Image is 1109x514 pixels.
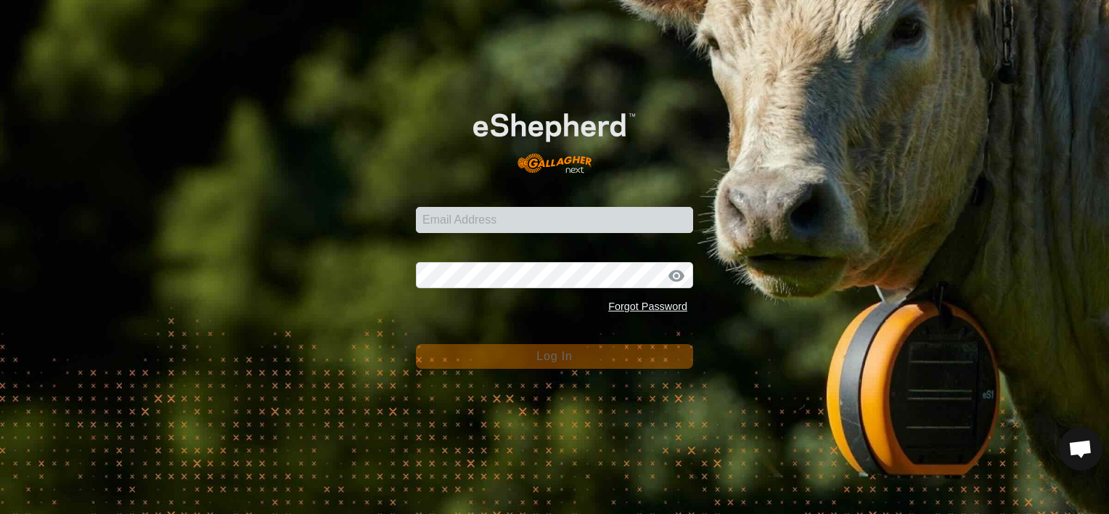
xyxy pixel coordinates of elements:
img: E-shepherd Logo [443,90,666,184]
input: Email Address [416,207,693,233]
a: Forgot Password [608,301,687,312]
button: Log In [416,344,693,369]
span: Log In [536,350,572,362]
a: Open chat [1059,427,1102,470]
